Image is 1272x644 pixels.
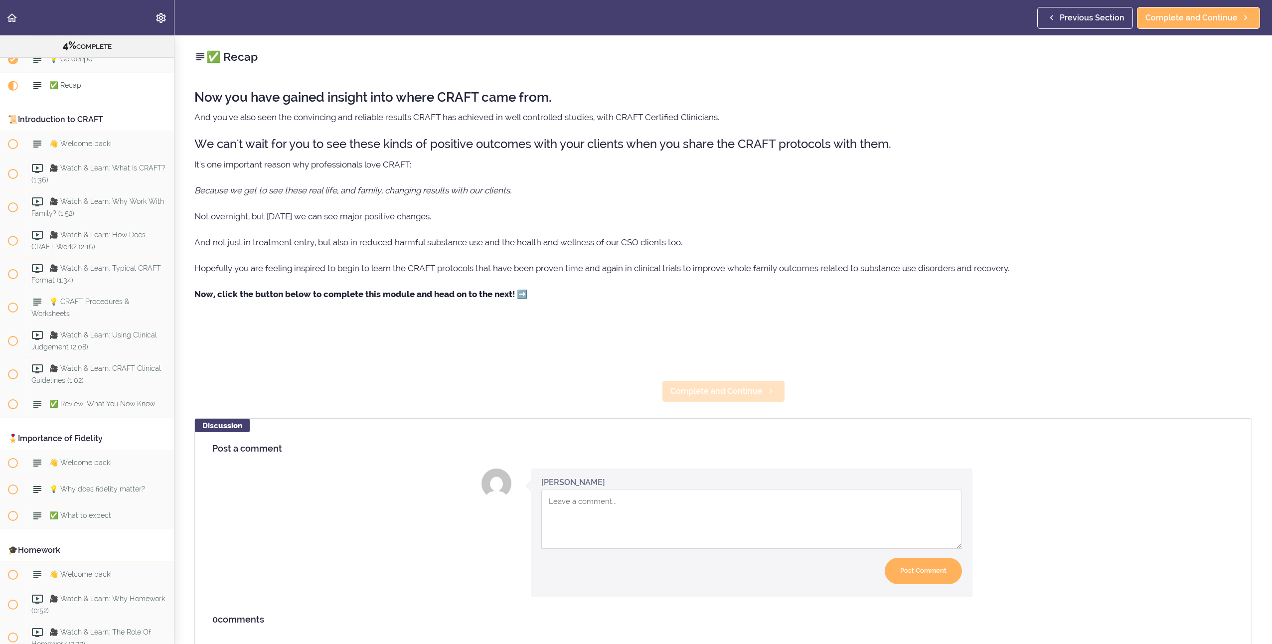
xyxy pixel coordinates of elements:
[31,595,165,614] span: 🎥 Watch & Learn: Why Homework (0:52)
[63,39,76,51] span: 4%
[541,489,962,549] textarea: Comment box
[662,380,785,402] a: Complete and Continue
[1145,12,1238,24] span: Complete and Continue
[49,511,111,519] span: ✅ What to expect
[31,298,129,317] span: 💡 CRAFT Procedures & Worksheets
[194,185,511,195] em: Because we get to see these real life, and family, changing results with our clients.
[1137,7,1260,29] a: Complete and Continue
[194,235,1252,250] p: And not just in treatment entry, but also in reduced harmful substance use and the health and wel...
[1037,7,1133,29] a: Previous Section
[194,209,1252,224] p: Not overnight, but [DATE] we can see major positive changes.
[194,110,1252,125] p: And you've also seen the convincing and reliable results CRAFT has achieved in well controlled st...
[155,12,167,24] svg: Settings Menu
[194,261,1252,276] p: Hopefully you are feeling inspired to begin to learn the CRAFT protocols that have been proven ti...
[31,164,165,183] span: 🎥 Watch & Learn: What Is CRAFT? (1:36)
[670,385,763,397] span: Complete and Continue
[49,459,112,467] span: 👋 Welcome back!
[194,289,527,299] strong: Now, click the button below to complete this module and head on to the next! ➡️
[1060,12,1124,24] span: Previous Section
[212,615,1234,625] h4: comments
[31,264,161,284] span: 🎥 Watch & Learn: Typical CRAFT Format (1:34)
[49,400,155,408] span: ✅ Review: What You Now Know
[12,39,161,52] div: COMPLETE
[31,364,161,384] span: 🎥 Watch & Learn: CRAFT Clinical Guidelines (1:02)
[481,469,511,498] img: Lakin
[194,90,1252,105] h2: Now you have gained insight into where CRAFT came from.
[194,48,1252,65] h2: ✅ Recap
[49,570,112,578] span: 👋 Welcome back!
[194,136,1252,152] h3: We can't wait for you to see these kinds of positive outcomes with your clients when you share th...
[195,419,250,432] div: Discussion
[49,140,112,148] span: 👋 Welcome back!
[31,231,146,250] span: 🎥 Watch & Learn: How Does CRAFT Work? (2:16)
[6,12,18,24] svg: Back to course curriculum
[885,558,962,584] input: Post Comment
[541,477,605,488] div: [PERSON_NAME]
[49,485,145,493] span: 💡 Why does fidelity matter?
[194,157,1252,172] p: It's one important reason why professionals love CRAFT:
[212,614,218,625] span: 0
[49,55,95,63] span: 💡 Go deeper
[31,331,157,350] span: 🎥 Watch & Learn: Using Clinical Judgement (2:08)
[212,444,1234,454] h4: Post a comment
[31,197,164,217] span: 🎥 Watch & Learn: Why Work With Family? (1:52)
[49,81,81,89] span: ✅ Recap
